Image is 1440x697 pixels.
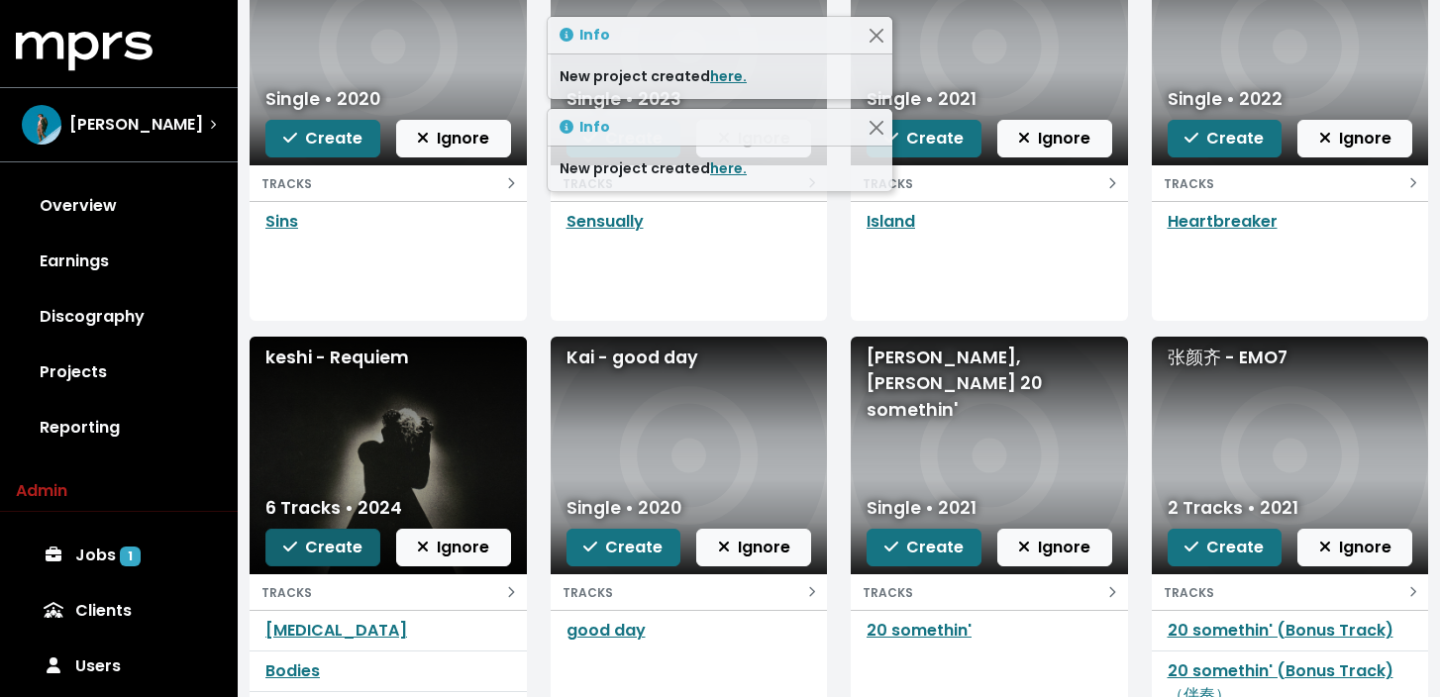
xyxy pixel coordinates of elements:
[1018,127,1090,149] span: Ignore
[265,210,298,233] a: Sins
[1297,529,1412,566] button: Ignore
[16,583,222,639] a: Clients
[1319,127,1391,149] span: Ignore
[863,584,913,601] small: TRACKS
[1168,345,1413,370] div: 张颜齐 - EMO7
[563,584,613,601] small: TRACKS
[566,210,644,233] a: Sensually
[69,113,203,137] span: [PERSON_NAME]
[583,536,663,558] span: Create
[566,345,812,370] div: Kai - good day
[566,529,681,566] button: Create
[1152,165,1429,201] button: TRACKS
[1319,536,1391,558] span: Ignore
[851,165,1128,201] button: TRACKS
[16,289,222,345] a: Discography
[261,175,312,192] small: TRACKS
[884,536,964,558] span: Create
[718,536,790,558] span: Ignore
[16,528,222,583] a: Jobs 1
[1168,120,1283,157] button: Create
[710,158,747,178] a: here.
[250,165,527,201] button: TRACKS
[1168,619,1393,642] a: 20 somethin' (Bonus Track)
[710,66,747,86] a: here.
[867,120,981,157] button: Create
[867,210,915,233] a: Island
[1164,584,1214,601] small: TRACKS
[1184,127,1264,149] span: Create
[16,639,222,694] a: Users
[560,158,880,179] div: New project created
[579,25,610,45] strong: Info
[265,619,407,642] a: [MEDICAL_DATA]
[867,495,977,521] div: Single • 2021
[16,234,222,289] a: Earnings
[265,495,402,521] div: 6 Tracks • 2024
[997,120,1112,157] button: Ignore
[851,574,1128,610] button: TRACKS
[1164,175,1214,192] small: TRACKS
[417,536,489,558] span: Ignore
[22,105,61,145] img: The selected account / producer
[566,495,681,521] div: Single • 2020
[1297,120,1412,157] button: Ignore
[283,536,362,558] span: Create
[16,400,222,455] a: Reporting
[261,584,312,601] small: TRACKS
[16,178,222,234] a: Overview
[1168,495,1298,521] div: 2 Tracks • 2021
[1152,574,1429,610] button: TRACKS
[867,86,977,112] div: Single • 2021
[265,529,380,566] button: Create
[265,345,511,370] div: keshi - Requiem
[120,547,141,566] span: 1
[867,345,1112,423] div: [PERSON_NAME], [PERSON_NAME] 20 somethin'
[1168,86,1283,112] div: Single • 2022
[866,25,886,46] button: Close
[997,529,1112,566] button: Ignore
[866,117,886,138] button: Close
[560,66,880,87] div: New project created
[566,619,646,642] a: good day
[396,529,511,566] button: Ignore
[551,574,828,610] button: TRACKS
[16,345,222,400] a: Projects
[696,529,811,566] button: Ignore
[265,659,320,682] a: Bodies
[16,39,153,61] a: mprs logo
[1168,210,1278,233] a: Heartbreaker
[1018,536,1090,558] span: Ignore
[417,127,489,149] span: Ignore
[1184,536,1264,558] span: Create
[579,117,610,137] strong: Info
[265,120,380,157] button: Create
[265,86,380,112] div: Single • 2020
[396,120,511,157] button: Ignore
[1168,529,1283,566] button: Create
[250,574,527,610] button: TRACKS
[867,619,972,642] a: 20 somethin'
[867,529,981,566] button: Create
[884,127,964,149] span: Create
[283,127,362,149] span: Create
